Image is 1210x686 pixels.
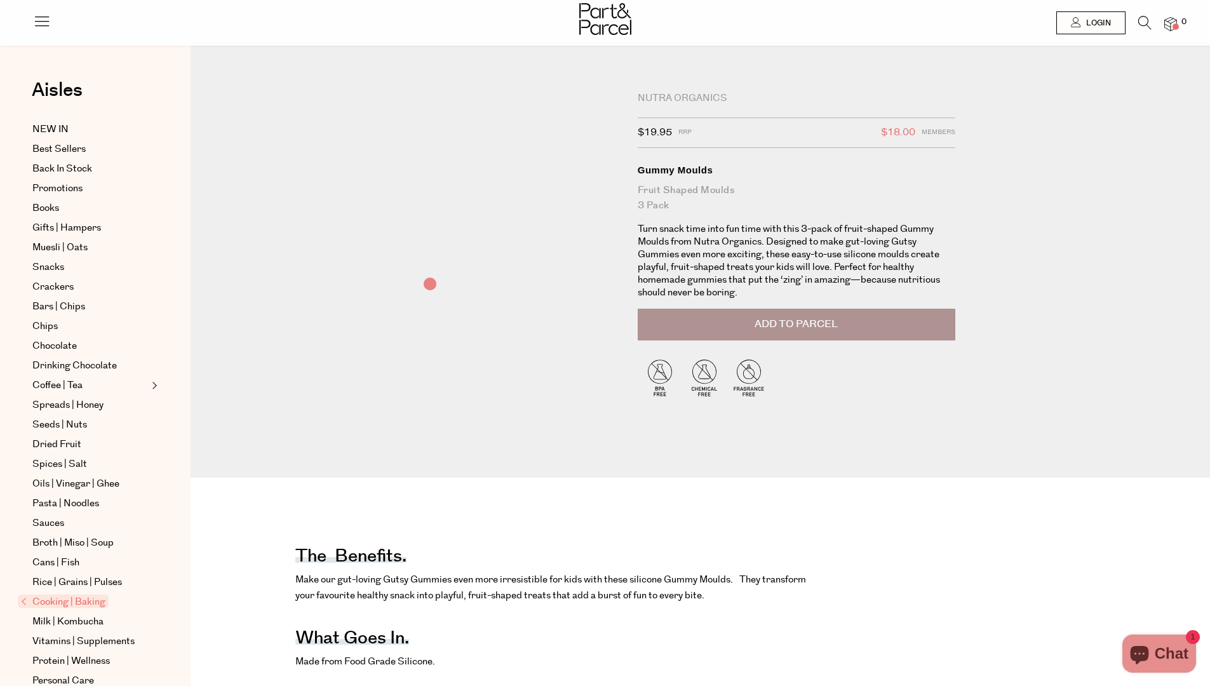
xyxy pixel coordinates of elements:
span: Login [1083,18,1111,29]
img: P_P-ICONS-Live_Bec_V11_Chemical_Free.svg [682,355,727,400]
a: Vitamins | Supplements [32,634,148,649]
a: Coffee | Tea [32,378,148,393]
span: Best Sellers [32,142,86,157]
span: Coffee | Tea [32,378,83,393]
p: Make our gut-loving Gutsy Gummies even more irresistible for kids with these silicone Gummy Mould... [295,572,810,604]
div: Nutra Organics [638,92,955,105]
div: Gummy Moulds [638,164,955,177]
a: Login [1056,11,1126,34]
span: Protein | Wellness [32,654,110,669]
button: Expand/Collapse Coffee | Tea [149,378,158,393]
span: Back In Stock [32,161,92,177]
span: Cans | Fish [32,555,79,570]
span: Members [922,124,955,141]
a: Seeds | Nuts [32,417,148,433]
span: Bars | Chips [32,299,85,314]
a: Crackers [32,279,148,295]
a: Drinking Chocolate [32,358,148,373]
a: Chips [32,319,148,334]
a: Muesli | Oats [32,240,148,255]
span: $18.00 [881,124,915,141]
span: Promotions [32,181,83,196]
span: RRP [678,124,692,141]
span: Aisles [32,76,83,104]
span: Broth | Miso | Soup [32,535,114,551]
span: Dried Fruit [32,437,81,452]
span: Muesli | Oats [32,240,88,255]
a: Sauces [32,516,148,531]
span: Spreads | Honey [32,398,104,413]
span: Spices | Salt [32,457,87,472]
span: Sauces [32,516,64,531]
a: Dried Fruit [32,437,148,452]
span: Chips [32,319,58,334]
span: Books [32,201,59,216]
h4: The benefits. [295,554,407,563]
a: Milk | Kombucha [32,614,148,629]
span: Chocolate [32,339,77,354]
a: Spreads | Honey [32,398,148,413]
a: Chocolate [32,339,148,354]
a: Protein | Wellness [32,654,148,669]
span: 0 [1178,17,1190,28]
inbox-online-store-chat: Shopify online store chat [1119,635,1200,676]
a: Pasta | Noodles [32,496,148,511]
a: Broth | Miso | Soup [32,535,148,551]
a: Aisles [32,81,83,112]
span: Vitamins | Supplements [32,634,135,649]
a: Rice | Grains | Pulses [32,575,148,590]
span: Snacks [32,260,64,275]
h4: What goes in. [295,636,409,645]
span: Made from Food Grade Silicone. [295,655,435,668]
a: Cans | Fish [32,555,148,570]
button: Add to Parcel [638,309,955,340]
a: 0 [1164,17,1177,30]
a: Back In Stock [32,161,148,177]
span: Milk | Kombucha [32,614,104,629]
span: Oils | Vinegar | Ghee [32,476,119,492]
img: P_P-ICONS-Live_Bec_V11_Fragrance_Free.svg [727,355,771,400]
span: NEW IN [32,122,69,137]
a: Oils | Vinegar | Ghee [32,476,148,492]
span: Pasta | Noodles [32,496,99,511]
a: NEW IN [32,122,148,137]
a: Cooking | Baking [21,595,148,610]
span: Add to Parcel [755,317,838,332]
a: Snacks [32,260,148,275]
a: Gifts | Hampers [32,220,148,236]
span: Seeds | Nuts [32,417,87,433]
img: P_P-ICONS-Live_Bec_V11_BPA_Free.svg [638,355,682,400]
img: Part&Parcel [579,3,631,35]
a: Best Sellers [32,142,148,157]
span: Drinking Chocolate [32,358,117,373]
span: $19.95 [638,124,672,141]
a: Books [32,201,148,216]
span: Cooking | Baking [18,595,109,608]
span: Crackers [32,279,74,295]
span: Gifts | Hampers [32,220,101,236]
p: Turn snack time into fun time with this 3-pack of fruit-shaped Gummy Moulds from Nutra Organics. ... [638,223,955,299]
a: Promotions [32,181,148,196]
a: Bars | Chips [32,299,148,314]
span: Rice | Grains | Pulses [32,575,122,590]
div: Fruit Shaped Moulds 3 Pack [638,183,955,213]
a: Spices | Salt [32,457,148,472]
